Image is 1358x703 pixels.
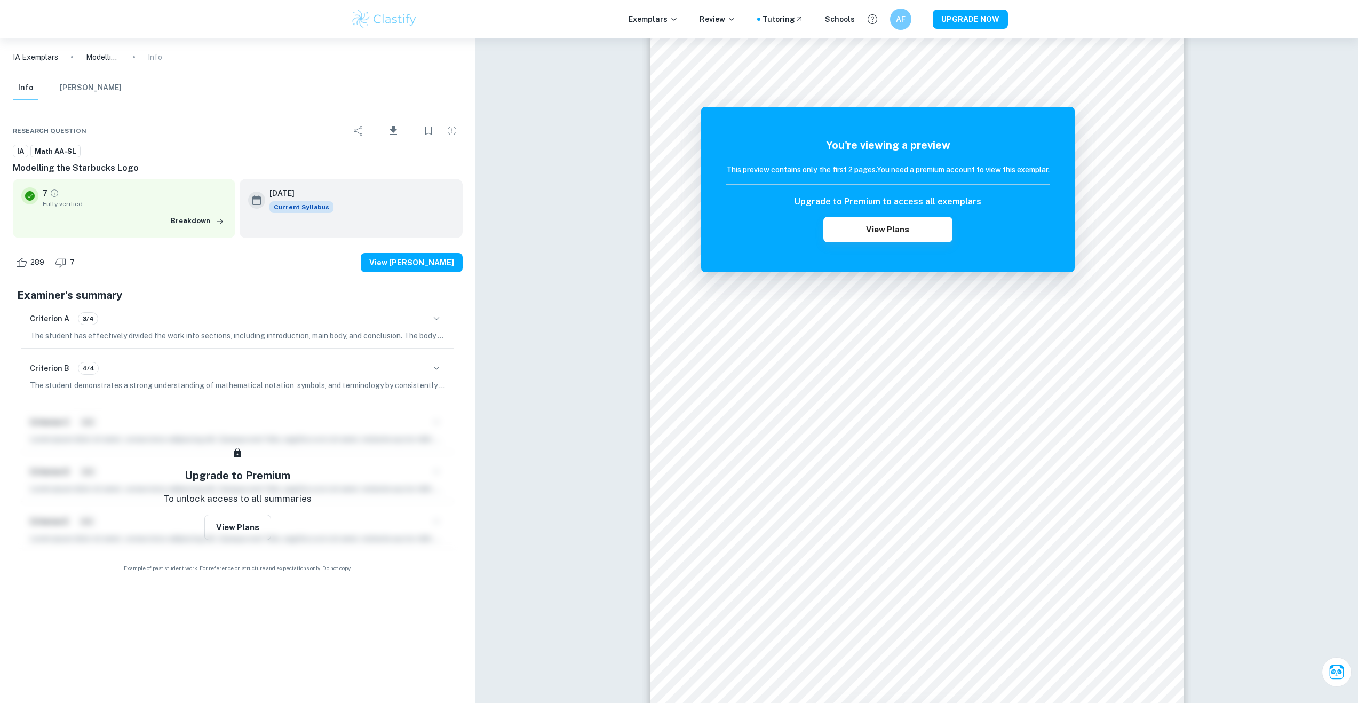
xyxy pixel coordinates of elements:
div: Share [348,120,369,141]
p: To unlock access to all summaries [163,492,312,506]
h5: Examiner's summary [17,287,458,303]
button: UPGRADE NOW [933,10,1008,29]
div: Bookmark [418,120,439,141]
p: 7 [43,187,47,199]
a: IA Exemplars [13,51,58,63]
span: 289 [25,257,50,268]
h6: Criterion B [30,362,69,374]
h6: [DATE] [269,187,325,199]
button: View Plans [204,515,271,540]
a: Tutoring [763,13,804,25]
span: Research question [13,126,86,136]
span: Current Syllabus [269,201,333,213]
h5: Upgrade to Premium [185,468,290,484]
h6: AF [894,13,907,25]
p: Info [148,51,162,63]
button: Breakdown [168,213,227,229]
a: Grade fully verified [50,188,59,198]
button: [PERSON_NAME] [60,76,122,100]
div: Dislike [52,254,81,271]
a: IA [13,145,28,158]
span: IA [13,146,28,157]
h6: Modelling the Starbucks Logo [13,162,463,175]
img: Clastify logo [351,9,418,30]
span: 7 [64,257,81,268]
div: Like [13,254,50,271]
button: Info [13,76,38,100]
h6: Upgrade to Premium to access all exemplars [795,195,981,208]
p: Review [700,13,736,25]
h6: Criterion A [30,313,69,325]
div: Download [371,117,416,145]
span: Fully verified [43,199,227,209]
button: Help and Feedback [863,10,881,28]
button: Ask Clai [1322,657,1352,687]
span: Example of past student work. For reference on structure and expectations only. Do not copy. [13,564,463,572]
a: Math AA-SL [30,145,81,158]
a: Schools [825,13,855,25]
p: The student demonstrates a strong understanding of mathematical notation, symbols, and terminolog... [30,380,446,391]
h6: This preview contains only the first 2 pages. You need a premium account to view this exemplar. [726,164,1050,176]
span: Math AA-SL [31,146,80,157]
span: 4/4 [78,364,98,373]
button: View [PERSON_NAME] [361,253,463,272]
div: This exemplar is based on the current syllabus. Feel free to refer to it for inspiration/ideas wh... [269,201,333,213]
p: The student has effectively divided the work into sections, including introduction, main body, an... [30,330,446,342]
h5: You're viewing a preview [726,137,1050,153]
button: View Plans [823,217,952,242]
p: Exemplars [629,13,678,25]
div: Report issue [441,120,463,141]
button: AF [890,9,911,30]
span: 3/4 [78,314,98,323]
p: Modelling the Starbucks Logo [86,51,120,63]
